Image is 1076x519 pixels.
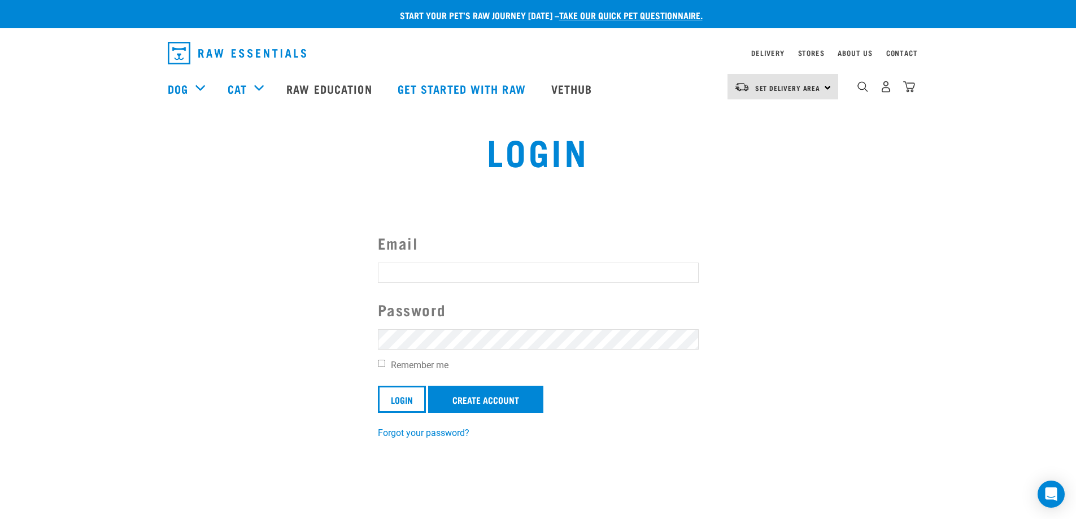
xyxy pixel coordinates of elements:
[168,80,188,97] a: Dog
[1038,481,1065,508] div: Open Intercom Messenger
[751,51,784,55] a: Delivery
[378,232,699,255] label: Email
[755,86,821,90] span: Set Delivery Area
[886,51,918,55] a: Contact
[378,360,385,367] input: Remember me
[880,81,892,93] img: user.png
[159,37,918,69] nav: dropdown navigation
[378,386,426,413] input: Login
[168,42,306,64] img: Raw Essentials Logo
[838,51,872,55] a: About Us
[378,428,469,438] a: Forgot your password?
[228,80,247,97] a: Cat
[798,51,825,55] a: Stores
[386,66,540,111] a: Get started with Raw
[857,81,868,92] img: home-icon-1@2x.png
[428,386,543,413] a: Create Account
[378,359,699,372] label: Remember me
[378,298,699,321] label: Password
[903,81,915,93] img: home-icon@2x.png
[540,66,607,111] a: Vethub
[734,82,750,92] img: van-moving.png
[275,66,386,111] a: Raw Education
[199,130,876,171] h1: Login
[559,12,703,18] a: take our quick pet questionnaire.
